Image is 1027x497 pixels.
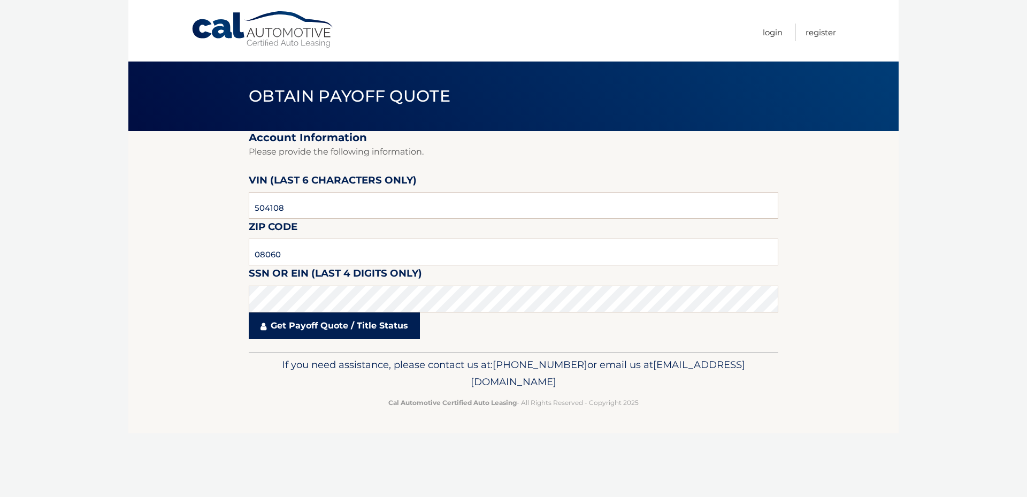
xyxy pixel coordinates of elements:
[256,356,771,391] p: If you need assistance, please contact us at: or email us at
[256,397,771,408] p: - All Rights Reserved - Copyright 2025
[763,24,783,41] a: Login
[249,144,778,159] p: Please provide the following information.
[249,131,778,144] h2: Account Information
[249,219,297,239] label: Zip Code
[388,399,517,407] strong: Cal Automotive Certified Auto Leasing
[249,265,422,285] label: SSN or EIN (last 4 digits only)
[249,312,420,339] a: Get Payoff Quote / Title Status
[249,172,417,192] label: VIN (last 6 characters only)
[493,358,587,371] span: [PHONE_NUMBER]
[249,86,450,106] span: Obtain Payoff Quote
[191,11,335,49] a: Cal Automotive
[806,24,836,41] a: Register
